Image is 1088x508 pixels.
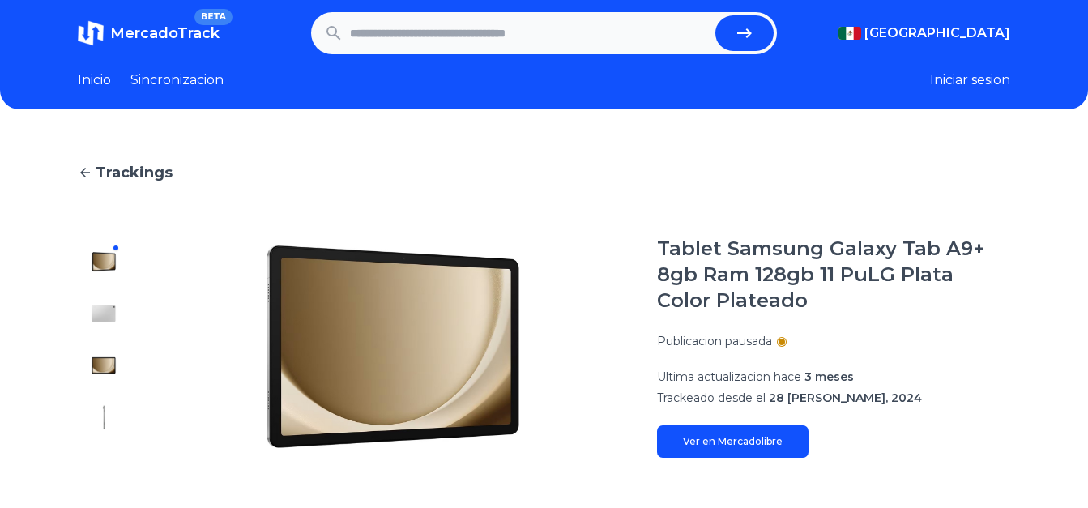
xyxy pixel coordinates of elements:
[78,161,1010,184] a: Trackings
[864,23,1010,43] span: [GEOGRAPHIC_DATA]
[657,369,801,384] span: Ultima actualizacion hace
[91,249,117,275] img: Tablet Samsung Galaxy Tab A9+ 8gb Ram 128gb 11 PuLG Plata Color Plateado
[769,391,922,405] span: 28 [PERSON_NAME], 2024
[838,23,1010,43] button: [GEOGRAPHIC_DATA]
[657,333,772,349] p: Publicacion pausada
[162,236,625,458] img: Tablet Samsung Galaxy Tab A9+ 8gb Ram 128gb 11 PuLG Plata Color Plateado
[657,236,1010,314] h1: Tablet Samsung Galaxy Tab A9+ 8gb Ram 128gb 11 PuLG Plata Color Plateado
[194,9,233,25] span: BETA
[930,70,1010,90] button: Iniciar sesion
[91,352,117,378] img: Tablet Samsung Galaxy Tab A9+ 8gb Ram 128gb 11 PuLG Plata Color Plateado
[804,369,854,384] span: 3 meses
[91,404,117,430] img: Tablet Samsung Galaxy Tab A9+ 8gb Ram 128gb 11 PuLG Plata Color Plateado
[78,70,111,90] a: Inicio
[78,20,220,46] a: MercadoTrackBETA
[78,20,104,46] img: MercadoTrack
[130,70,224,90] a: Sincronizacion
[838,27,861,40] img: Mexico
[110,24,220,42] span: MercadoTrack
[657,391,766,405] span: Trackeado desde el
[91,301,117,327] img: Tablet Samsung Galaxy Tab A9+ 8gb Ram 128gb 11 PuLG Plata Color Plateado
[96,161,173,184] span: Trackings
[657,425,809,458] a: Ver en Mercadolibre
